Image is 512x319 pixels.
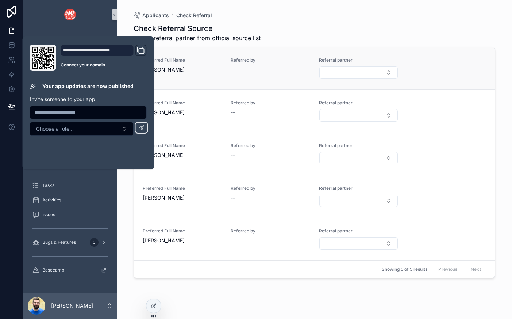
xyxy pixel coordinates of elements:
[231,185,310,191] span: Referred by
[319,66,398,79] button: Select Button
[143,109,222,116] span: [PERSON_NAME]
[90,238,99,247] div: 0
[231,100,310,106] span: Referred by
[30,122,134,136] button: Select Button
[143,185,222,191] span: Preferred Full Name
[143,100,222,106] span: Preferred Full Name
[319,237,398,250] button: Select Button
[28,264,112,277] a: Basecamp
[319,100,398,106] span: Referral partner
[142,12,169,19] span: Applicants
[231,151,235,159] span: --
[30,96,147,103] p: Invite someone to your app
[143,194,222,201] span: [PERSON_NAME]
[36,125,74,132] span: Choose a role...
[319,57,398,63] span: Referral partner
[231,237,235,244] span: --
[28,179,112,192] a: Tasks
[319,228,398,234] span: Referral partner
[28,236,112,249] a: Bugs & Features0
[134,23,261,34] h1: Check Referral Source
[42,239,76,245] span: Bugs & Features
[231,143,310,149] span: Referred by
[382,266,427,272] span: Showing 5 of 5 results
[231,109,235,116] span: --
[28,34,112,47] a: Everyone18
[134,12,169,19] a: Applicants
[28,193,112,207] a: Activities
[42,197,61,203] span: Activities
[28,208,112,221] a: Issues
[143,237,222,244] span: [PERSON_NAME]
[143,66,222,73] span: [PERSON_NAME]
[143,143,222,149] span: Preferred Full Name
[42,267,64,273] span: Basecamp
[319,195,398,207] button: Select Button
[134,34,261,42] span: Assign referral partner from official source list
[64,9,76,20] img: App logo
[319,185,398,191] span: Referral partner
[231,57,310,63] span: Referred by
[42,212,55,218] span: Issues
[231,66,235,73] span: --
[319,152,398,164] button: Select Button
[143,151,222,159] span: [PERSON_NAME]
[42,182,54,188] span: Tasks
[61,45,147,71] div: Domain and Custom Link
[231,228,310,234] span: Referred by
[231,194,235,201] span: --
[176,12,212,19] a: Check Referral
[143,57,222,63] span: Preferred Full Name
[23,29,117,286] div: scrollable content
[143,228,222,234] span: Preferred Full Name
[42,82,134,90] p: Your app updates are now published
[319,109,398,122] button: Select Button
[51,302,93,310] p: [PERSON_NAME]
[61,62,147,68] a: Connect your domain
[319,143,398,149] span: Referral partner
